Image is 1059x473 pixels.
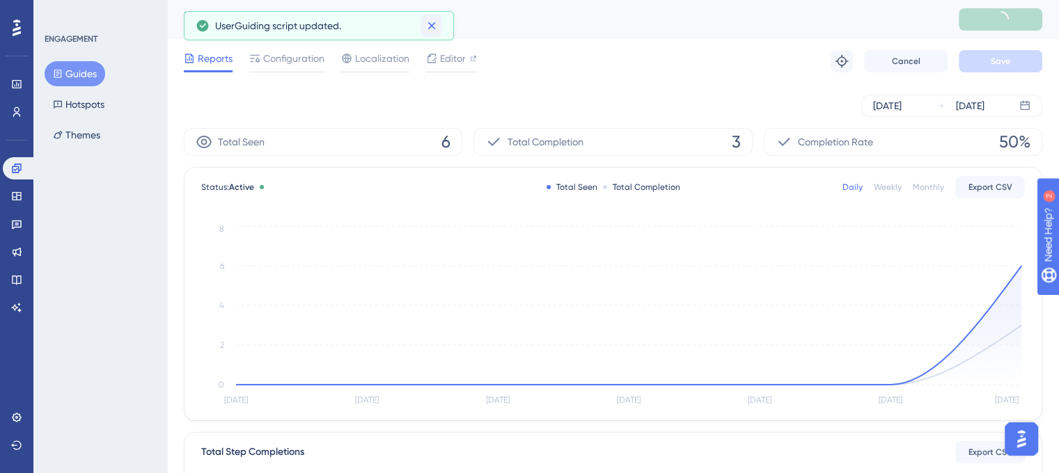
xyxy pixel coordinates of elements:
[617,395,641,405] tspan: [DATE]
[968,447,1012,458] span: Export CSV
[215,17,341,34] span: UserGuiding script updated.
[198,50,233,67] span: Reports
[955,441,1025,463] button: Export CSV
[864,50,948,72] button: Cancel
[219,380,224,390] tspan: 0
[355,50,409,67] span: Localization
[440,50,466,67] span: Editor
[748,395,771,405] tspan: [DATE]
[220,261,224,271] tspan: 6
[547,182,597,193] div: Total Seen
[201,444,304,460] div: Total Step Completions
[45,122,109,147] button: Themes
[999,131,1030,153] span: 50%
[45,33,97,45] div: ENGAGEMENT
[991,56,1010,67] span: Save
[995,395,1019,405] tspan: [DATE]
[220,340,224,350] tspan: 2
[201,182,254,193] span: Status:
[1001,418,1042,460] iframe: UserGuiding AI Assistant Launcher
[441,131,450,153] span: 6
[224,395,248,405] tspan: [DATE]
[842,182,863,193] div: Daily
[219,224,224,234] tspan: 8
[874,182,902,193] div: Weekly
[956,97,985,114] div: [DATE]
[508,134,583,150] span: Total Completion
[97,7,101,18] div: 2
[603,182,680,193] div: Total Completion
[229,182,254,192] span: Active
[968,182,1012,193] span: Export CSV
[355,395,379,405] tspan: [DATE]
[913,182,944,193] div: Monthly
[955,176,1025,198] button: Export CSV
[263,50,324,67] span: Configuration
[219,300,224,310] tspan: 4
[218,134,265,150] span: Total Seen
[184,10,924,29] div: İzin Koleksiyonunu Düzenle
[959,50,1042,72] button: Save
[45,92,113,117] button: Hotspots
[873,97,902,114] div: [DATE]
[732,131,741,153] span: 3
[33,3,87,20] span: Need Help?
[879,395,902,405] tspan: [DATE]
[486,395,510,405] tspan: [DATE]
[892,56,920,67] span: Cancel
[45,61,105,86] button: Guides
[798,134,873,150] span: Completion Rate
